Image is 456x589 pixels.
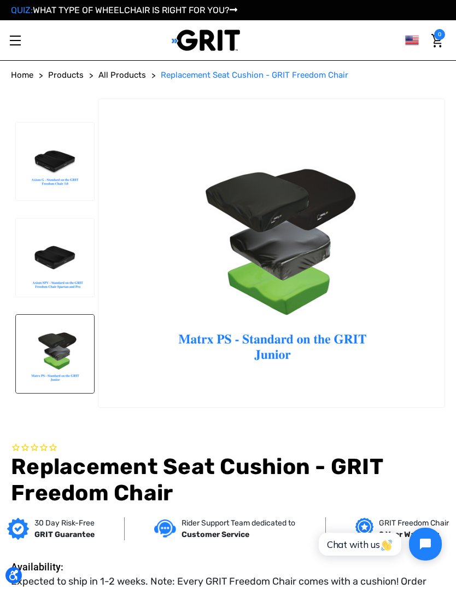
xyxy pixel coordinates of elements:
strong: GRIT Guarantee [34,530,95,539]
img: us.png [405,33,419,47]
span: Home [11,70,33,80]
img: Replacement Seat Cushion - GRIT Freedom Chair [98,99,445,408]
p: GRIT Freedom Chair [379,517,449,529]
h1: Replacement Seat Cushion - GRIT Freedom Chair [11,454,445,506]
span: Toggle menu [10,40,21,41]
img: Customer service [154,519,176,538]
nav: Breadcrumb [11,69,445,82]
iframe: Tidio Chat [307,518,451,570]
span: Rated 0.0 out of 5 stars 0 reviews [11,442,445,454]
p: 30 Day Risk-Free [34,517,95,529]
p: Rider Support Team dedicated to [182,517,295,529]
a: Cart with 0 items [429,29,445,52]
img: GRIT All-Terrain Wheelchair and Mobility Equipment [172,29,240,51]
img: GRIT Guarantee [7,518,29,540]
span: 0 [434,29,445,40]
a: Replacement Seat Cushion - GRIT Freedom Chair [161,69,348,82]
a: Home [11,69,33,82]
a: QUIZ:WHAT TYPE OF WHEELCHAIR IS RIGHT FOR YOU? [11,5,237,15]
img: Replacement Seat Cushion - GRIT Freedom Chair [16,315,94,393]
img: Replacement Seat Cushion - GRIT Freedom Chair [16,218,94,297]
span: Replacement Seat Cushion - GRIT Freedom Chair [161,70,348,80]
dt: Availability: [11,559,80,574]
img: Replacement Seat Cushion - GRIT Freedom Chair [16,123,94,201]
a: Products [48,69,84,82]
img: Grit freedom [355,518,373,540]
strong: Customer Service [182,530,249,539]
span: Products [48,70,84,80]
a: All Products [98,69,146,82]
span: QUIZ: [11,5,33,15]
span: All Products [98,70,146,80]
img: Cart [431,34,442,48]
